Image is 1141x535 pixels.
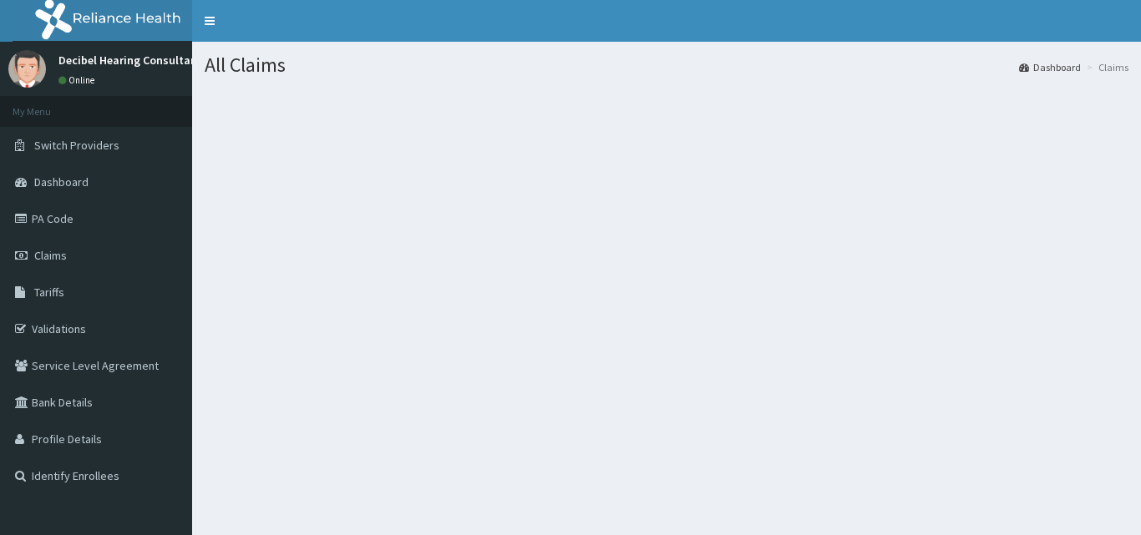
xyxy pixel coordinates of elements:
[58,54,208,66] p: Decibel Hearing Consultants
[34,174,89,189] span: Dashboard
[1083,60,1128,74] li: Claims
[34,285,64,300] span: Tariffs
[34,248,67,263] span: Claims
[34,138,119,153] span: Switch Providers
[205,54,1128,76] h1: All Claims
[1019,60,1081,74] a: Dashboard
[58,74,99,86] a: Online
[8,50,46,88] img: User Image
